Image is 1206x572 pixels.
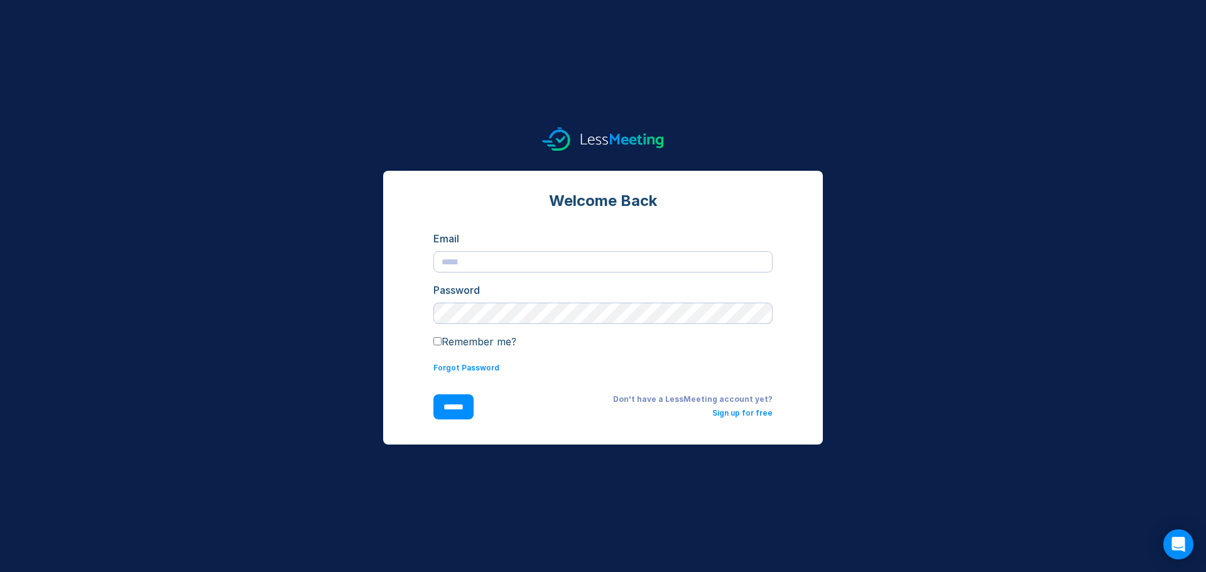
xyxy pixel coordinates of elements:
[433,283,773,298] div: Password
[494,394,773,404] div: Don't have a LessMeeting account yet?
[433,335,516,348] label: Remember me?
[1163,529,1193,559] div: Open Intercom Messenger
[712,408,773,418] a: Sign up for free
[433,191,773,211] div: Welcome Back
[433,231,773,246] div: Email
[542,127,664,151] img: logo.svg
[433,363,499,372] a: Forgot Password
[433,337,442,345] input: Remember me?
